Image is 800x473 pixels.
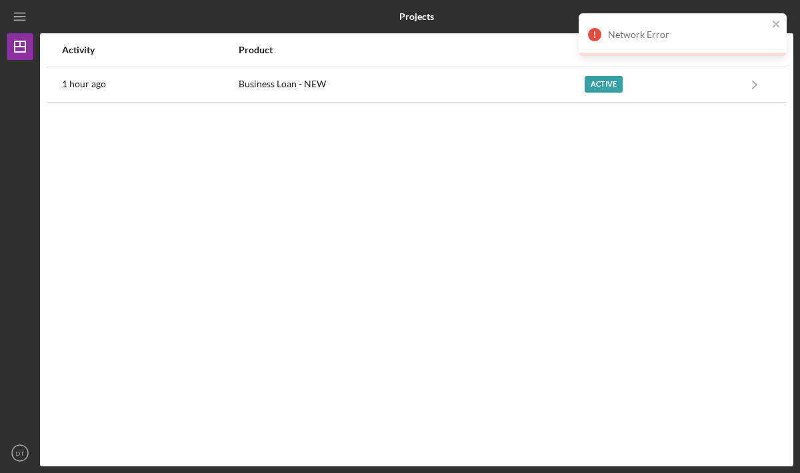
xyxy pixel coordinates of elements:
div: Activity [62,45,237,55]
div: Business Loan - NEW [239,68,583,101]
button: DT [7,440,33,466]
time: 2025-09-16 16:34 [62,79,106,89]
button: close [772,19,781,31]
text: DT [16,450,25,457]
div: Network Error [608,29,768,40]
div: Product [239,45,583,55]
div: Active [585,76,623,93]
b: Projects [399,11,434,22]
